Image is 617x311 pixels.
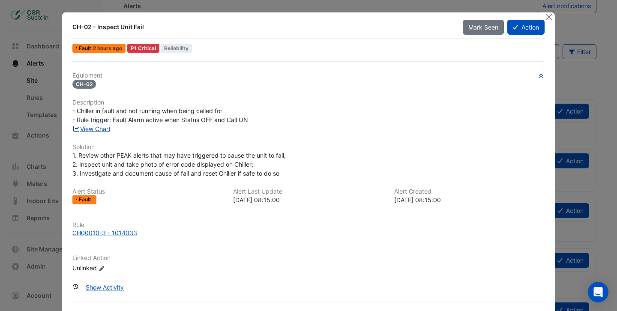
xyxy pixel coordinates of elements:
span: Mark Seen [468,24,498,31]
span: Reliability [161,44,192,53]
span: Wed 15-Oct-2025 09:15 CEST [93,45,122,51]
button: Action [507,20,545,35]
a: CH00010-3 - 1014033 [72,228,545,237]
button: Mark Seen [463,20,504,35]
h6: Alert Status [72,188,223,195]
h6: Equipment [72,72,545,79]
div: CH00010-3 - 1014033 [72,228,137,237]
fa-icon: Edit Linked Action [99,265,105,272]
h6: Linked Action [72,254,545,262]
span: - Chiller in fault and not running when being called for - Rule trigger: Fault Alarm active when ... [72,107,248,123]
h6: Description [72,99,545,106]
div: [DATE] 08:15:00 [233,195,383,204]
span: 1. Review other PEAK alerts that may have triggered to cause the unit to fail; 2. Inspect unit an... [72,152,288,177]
span: Fault [79,197,93,202]
div: Unlinked [72,263,175,272]
div: P1 Critical [127,44,159,53]
span: CH-02 [72,80,96,89]
div: CH-02 - Inspect Unit Fail [72,23,452,31]
h6: Solution [72,144,545,151]
h6: Alert Created [394,188,545,195]
h6: Alert Last Update [233,188,383,195]
span: Fault [79,46,93,51]
h6: Rule [72,221,545,229]
a: View Chart [72,125,111,132]
div: [DATE] 08:15:00 [394,195,545,204]
div: Open Intercom Messenger [588,282,608,302]
button: Show Activity [80,280,129,295]
button: Close [544,12,553,21]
